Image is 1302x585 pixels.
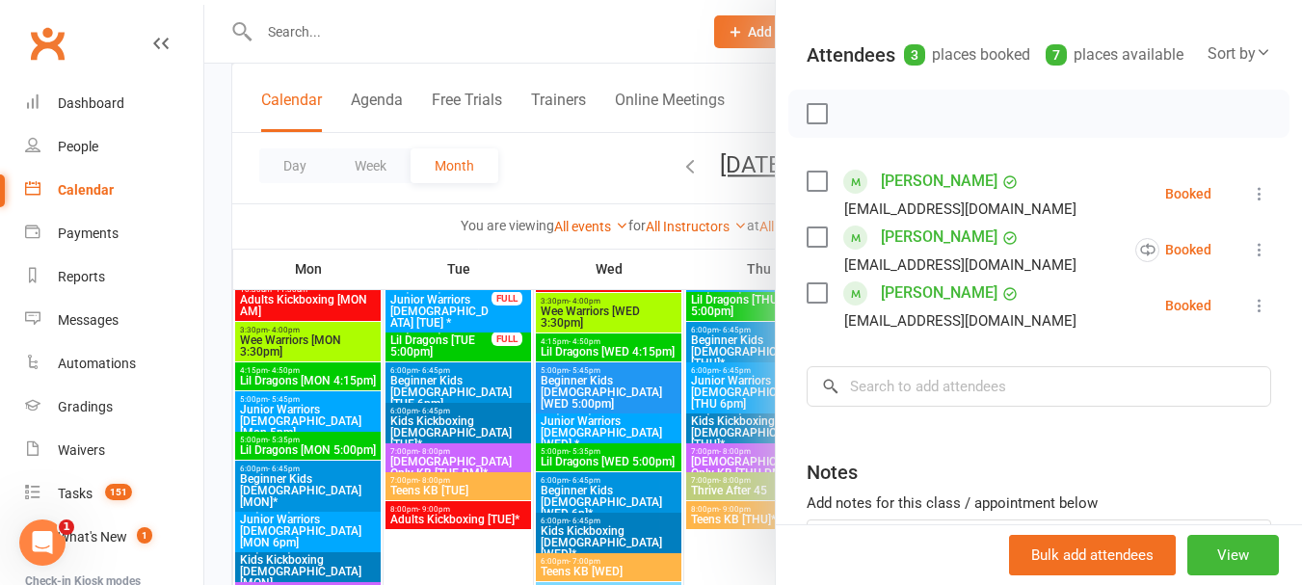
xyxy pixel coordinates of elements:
a: Gradings [25,386,203,429]
a: What's New1 [25,516,203,559]
a: Waivers [25,429,203,472]
a: [PERSON_NAME] [881,278,997,308]
div: Calendar [58,182,114,198]
a: Messages [25,299,203,342]
iframe: Intercom live chat [19,519,66,566]
button: View [1187,535,1279,575]
div: Gradings [58,399,113,414]
div: Add notes for this class / appointment below [807,492,1271,515]
div: [EMAIL_ADDRESS][DOMAIN_NAME] [844,308,1076,333]
span: 151 [105,484,132,500]
div: 3 [904,44,925,66]
div: Booked [1165,187,1211,200]
a: [PERSON_NAME] [881,166,997,197]
div: Messages [58,312,119,328]
div: [EMAIL_ADDRESS][DOMAIN_NAME] [844,197,1076,222]
div: What's New [58,529,127,545]
div: Payments [58,226,119,241]
input: Search to add attendees [807,366,1271,407]
a: Tasks 151 [25,472,203,516]
div: places available [1046,41,1183,68]
div: 7 [1046,44,1067,66]
div: Dashboard [58,95,124,111]
div: Booked [1135,238,1211,262]
div: Waivers [58,442,105,458]
a: Dashboard [25,82,203,125]
a: Reports [25,255,203,299]
div: Reports [58,269,105,284]
a: Automations [25,342,203,386]
a: Calendar [25,169,203,212]
div: People [58,139,98,154]
a: Clubworx [23,19,71,67]
a: [PERSON_NAME] [881,222,997,253]
a: People [25,125,203,169]
div: places booked [904,41,1030,68]
div: Tasks [58,486,93,501]
button: Bulk add attendees [1009,535,1176,575]
div: Automations [58,356,136,371]
div: Notes [807,459,858,486]
div: [EMAIL_ADDRESS][DOMAIN_NAME] [844,253,1076,278]
div: Sort by [1208,41,1271,66]
div: Attendees [807,41,895,68]
a: Payments [25,212,203,255]
span: 1 [137,527,152,544]
div: Booked [1165,299,1211,312]
span: 1 [59,519,74,535]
